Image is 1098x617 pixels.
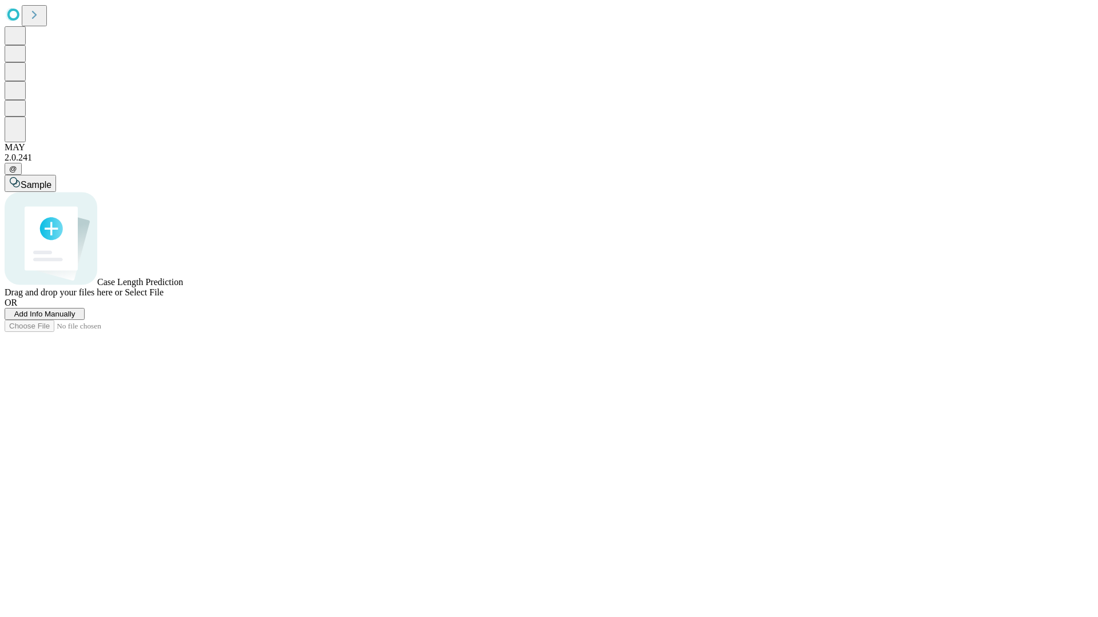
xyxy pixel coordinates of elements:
button: Add Info Manually [5,308,85,320]
span: Add Info Manually [14,310,75,318]
div: MAY [5,142,1093,153]
span: Select File [125,287,164,297]
div: 2.0.241 [5,153,1093,163]
button: Sample [5,175,56,192]
span: OR [5,298,17,307]
span: Drag and drop your files here or [5,287,122,297]
span: Sample [21,180,51,190]
span: Case Length Prediction [97,277,183,287]
button: @ [5,163,22,175]
span: @ [9,165,17,173]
